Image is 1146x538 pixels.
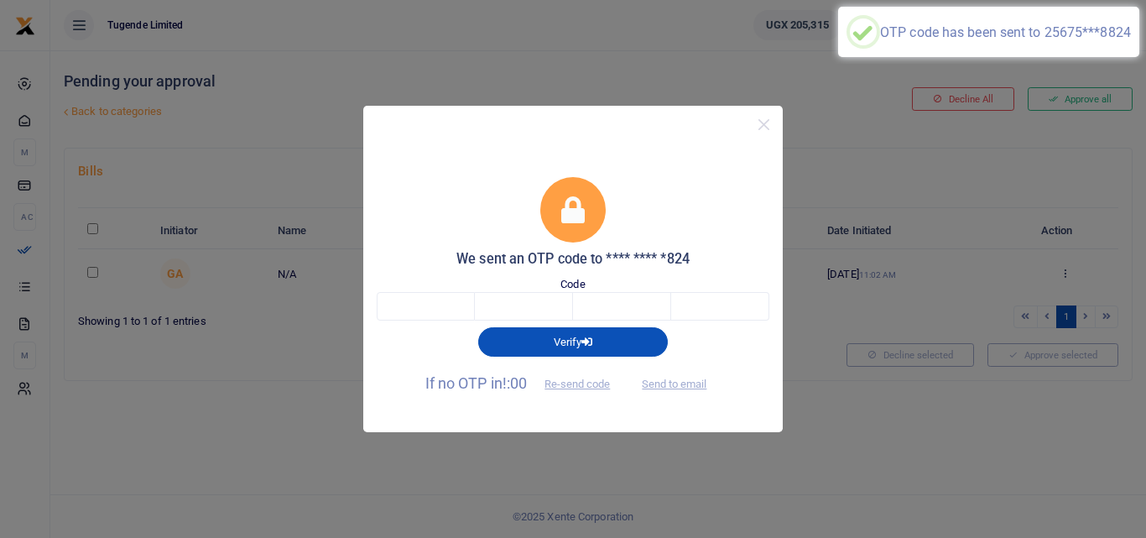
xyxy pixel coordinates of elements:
[478,327,668,356] button: Verify
[503,374,527,392] span: !:00
[425,374,625,392] span: If no OTP in
[560,276,585,293] label: Code
[880,24,1131,40] div: OTP code has been sent to 25675***8824
[752,112,776,137] button: Close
